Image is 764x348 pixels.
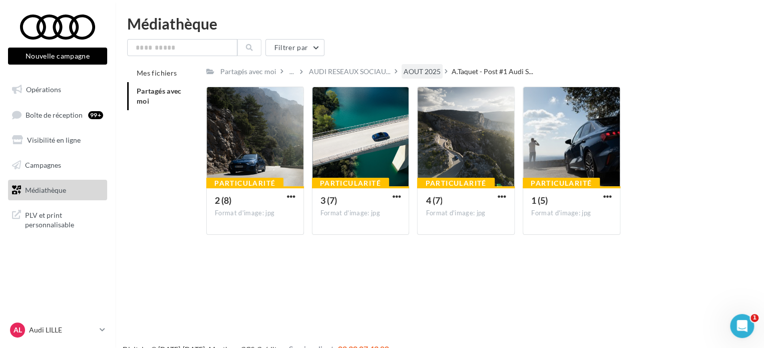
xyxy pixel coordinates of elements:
[25,208,103,230] span: PLV et print personnalisable
[8,320,107,339] a: AL Audi LILLE
[137,87,182,105] span: Partagés avec moi
[452,67,533,77] span: A.Taquet - Post #1 Audi S...
[137,69,177,77] span: Mes fichiers
[215,195,231,206] span: 2 (8)
[29,325,96,335] p: Audi LILLE
[14,325,22,335] span: AL
[6,155,109,176] a: Campagnes
[6,180,109,201] a: Médiathèque
[6,130,109,151] a: Visibilité en ligne
[730,314,754,338] iframe: Intercom live chat
[531,195,548,206] span: 1 (5)
[206,178,283,189] div: Particularité
[523,178,600,189] div: Particularité
[312,178,389,189] div: Particularité
[220,67,276,77] div: Partagés avec moi
[25,161,61,169] span: Campagnes
[531,209,612,218] div: Format d'image: jpg
[309,67,391,77] span: AUDI RESEAUX SOCIAU...
[417,178,494,189] div: Particularité
[287,65,296,79] div: ...
[27,136,81,144] span: Visibilité en ligne
[8,48,107,65] button: Nouvelle campagne
[426,195,442,206] span: 4 (7)
[26,85,61,94] span: Opérations
[26,110,83,119] span: Boîte de réception
[6,204,109,234] a: PLV et print personnalisable
[215,209,295,218] div: Format d'image: jpg
[265,39,324,56] button: Filtrer par
[6,79,109,100] a: Opérations
[426,209,506,218] div: Format d'image: jpg
[750,314,758,322] span: 1
[127,16,752,31] div: Médiathèque
[320,195,337,206] span: 3 (7)
[25,185,66,194] span: Médiathèque
[404,67,441,77] div: AOUT 2025
[320,209,401,218] div: Format d'image: jpg
[88,111,103,119] div: 99+
[6,104,109,126] a: Boîte de réception99+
